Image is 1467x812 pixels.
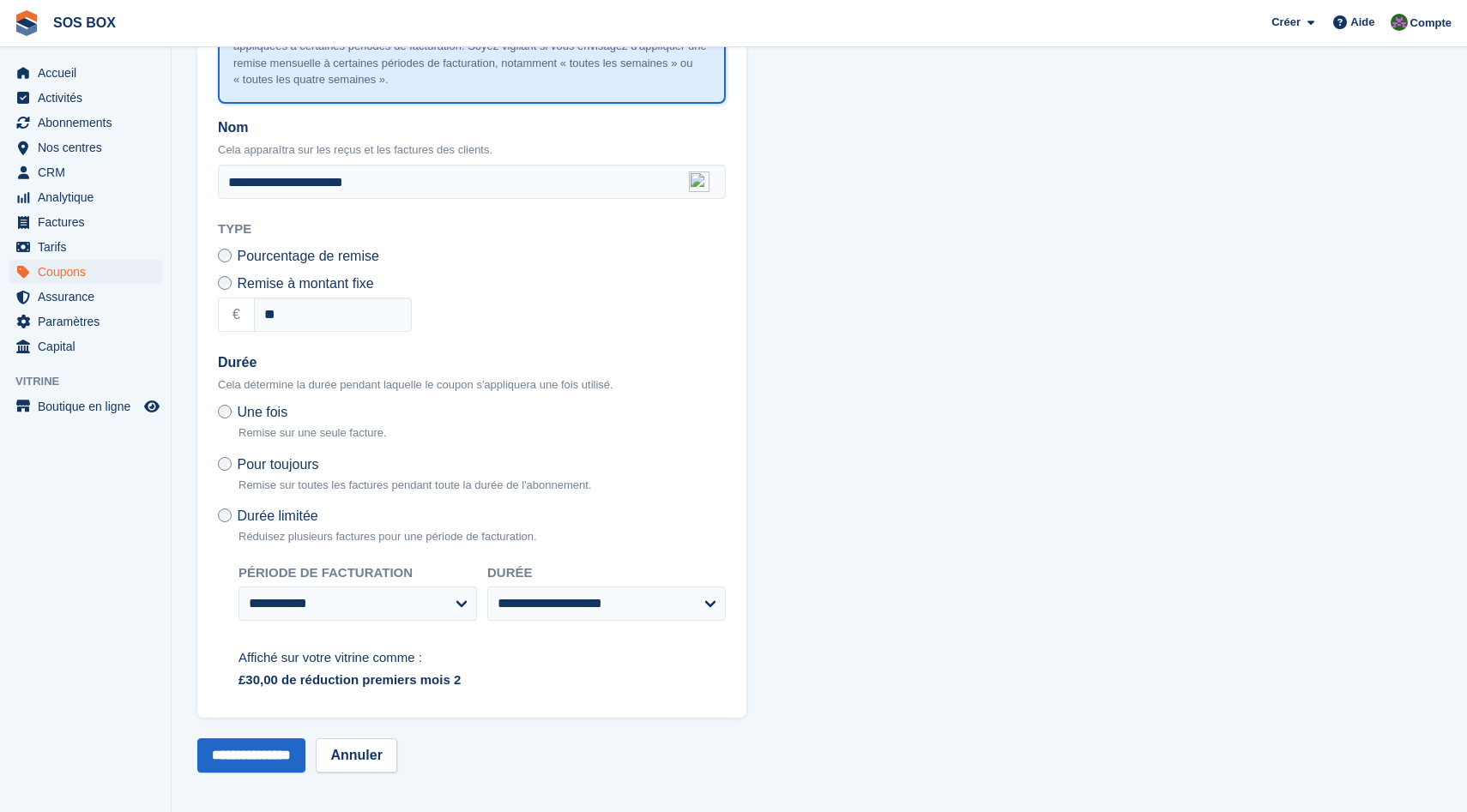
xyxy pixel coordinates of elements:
h2: Type [218,220,726,239]
input: Pourcentage de remise [218,249,232,262]
p: Les remises mensuelles peuvent avoir des conséquences imprévues lorsqu'elles sont appliquées à ce... [233,21,710,88]
img: npw-badge-icon-locked.svg [689,171,709,192]
a: menu [9,334,162,358]
span: Accueil [38,61,141,85]
span: Capital [38,334,141,358]
input: Remise à montant fixe [218,276,232,290]
span: Remise à montant fixe [237,276,373,291]
span: Compte [1410,15,1452,32]
a: menu [9,86,162,110]
a: menu [9,160,162,184]
a: menu [9,260,162,284]
img: ALEXANDRE SOUBIRA [1391,14,1408,31]
input: Pour toujours Remise sur toutes les factures pendant toute la durée de l'abonnement. [218,457,232,471]
a: Annuler [316,738,396,773]
p: Remise sur toutes les factures pendant toute la durée de l'abonnement. [238,477,592,494]
span: Analytique [38,185,141,209]
span: Boutique en ligne [38,394,141,418]
span: Une fois [237,405,287,419]
span: CRM [38,160,141,184]
span: Abonnements [38,111,141,135]
a: menu [9,61,162,85]
span: Durée limitée [237,508,317,523]
a: menu [9,185,162,209]
p: Cela détermine la durée pendant laquelle le coupon s'appliquera une fois utilisé. [218,376,726,394]
span: Créer [1271,14,1301,31]
div: £30,00 de réduction premiers mois 2 [238,671,726,690]
img: stora-icon-8386f47178a22dfd0bd8f6a31ec36ba5ce8667c1dd55bd0f319d3a0aa187defe.svg [14,10,39,36]
p: Réduisez plusieurs factures pour une période de facturation. [238,528,537,545]
a: menu [9,135,162,159]
a: SOS BOX [46,9,123,37]
label: Nom [218,117,726,138]
a: menu [9,394,162,418]
p: Cela apparaîtra sur les reçus et les factures des clients. [218,141,726,159]
a: menu [9,235,162,259]
span: Paramètres [38,310,141,334]
p: Remise sur une seule facture. [238,424,387,442]
a: menu [9,285,162,309]
span: Activités [38,86,141,110]
span: Factures [38,210,141,234]
a: menu [9,111,162,135]
span: Pour toujours [237,457,318,472]
label: Durée [487,563,726,583]
span: Assurance [38,285,141,309]
a: Boutique d'aperçu [142,396,162,417]
label: Durée [218,352,726,373]
a: menu [9,310,162,334]
span: Pourcentage de remise [237,249,378,263]
span: Vitrine [15,373,171,390]
div: Affiché sur votre vitrine comme : [238,648,726,668]
span: Nos centres [38,135,141,159]
label: Période de facturation [238,563,477,583]
span: Tarifs [38,235,141,259]
input: Une fois Remise sur une seule facture. [218,405,232,418]
span: Coupons [38,260,141,284]
span: Aide [1350,14,1374,31]
input: Durée limitée Réduisez plusieurs factures pour une période de facturation. [218,508,232,522]
a: menu [9,210,162,234]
